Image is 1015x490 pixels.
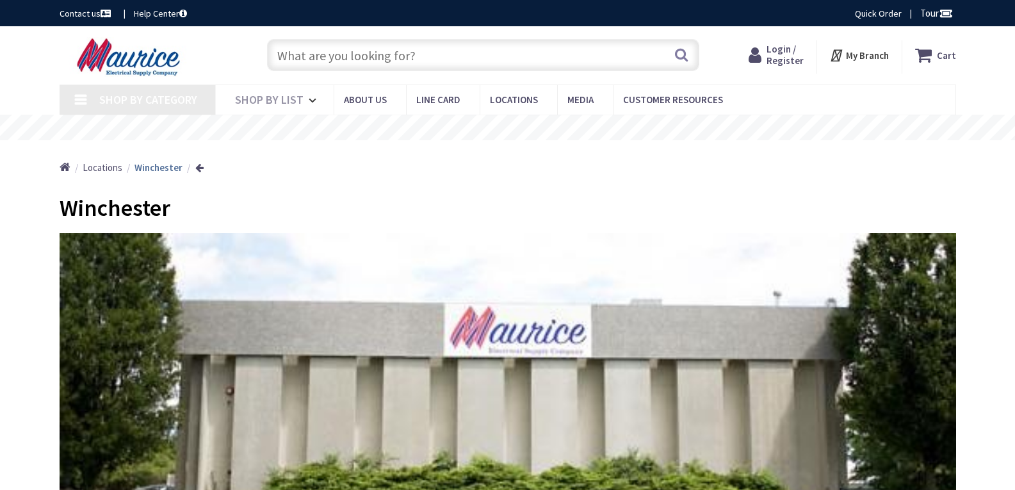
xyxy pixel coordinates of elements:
[99,92,197,107] span: Shop By Category
[767,43,804,67] span: Login / Register
[134,7,187,20] a: Help Center
[920,7,953,19] span: Tour
[855,7,902,20] a: Quick Order
[567,94,594,106] span: Media
[829,44,889,67] div: My Branch
[344,94,387,106] span: About us
[623,94,723,106] span: Customer Resources
[846,49,889,61] strong: My Branch
[937,44,956,67] strong: Cart
[490,94,538,106] span: Locations
[749,44,804,67] a: Login / Register
[416,94,460,106] span: Line Card
[60,193,170,222] span: Winchester
[915,44,956,67] a: Cart
[134,161,183,174] strong: Winchester
[235,92,304,107] span: Shop By List
[60,7,113,20] a: Contact us
[267,39,699,71] input: What are you looking for?
[60,37,201,77] img: Maurice Electrical Supply Company
[83,161,122,174] a: Locations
